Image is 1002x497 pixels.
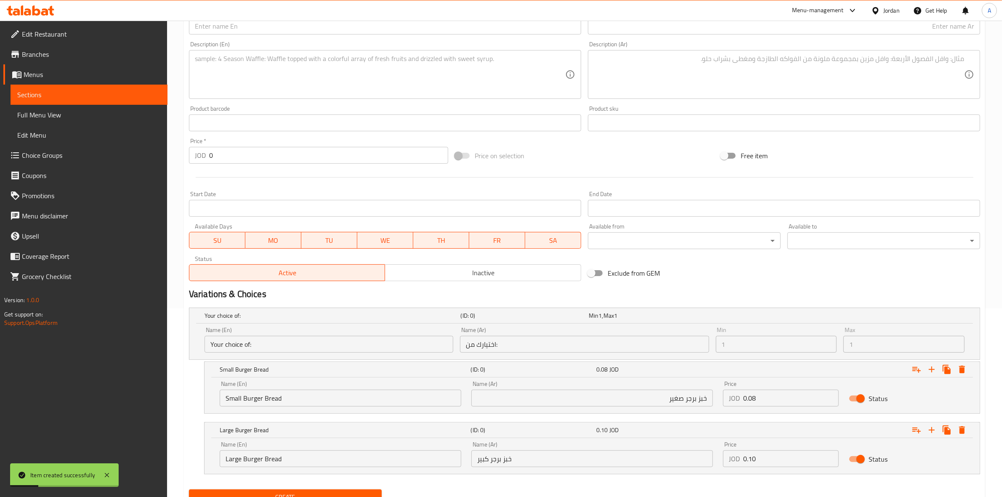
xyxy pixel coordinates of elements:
[189,18,581,35] input: Enter name En
[475,151,524,161] span: Price on selection
[220,426,468,434] h5: Large Burger Bread
[209,147,448,164] input: Please enter price
[22,170,161,181] span: Coupons
[954,362,970,377] button: Delete Small Burger Bread
[3,206,167,226] a: Menu disclaimer
[588,114,980,131] input: Please enter product sku
[988,6,991,15] span: A
[924,423,939,438] button: Add new choice
[529,234,578,247] span: SA
[909,362,924,377] button: Add choice group
[741,151,768,161] span: Free item
[614,310,617,321] span: 1
[357,232,413,249] button: WE
[3,165,167,186] a: Coupons
[24,69,161,80] span: Menus
[471,390,713,407] input: Enter name Ar
[11,105,167,125] a: Full Menu View
[195,150,206,160] p: JOD
[205,336,453,353] input: Enter name En
[461,311,585,320] h5: (ID: 0)
[17,130,161,140] span: Edit Menu
[17,110,161,120] span: Full Menu View
[598,310,602,321] span: 1
[22,271,161,282] span: Grocery Checklist
[3,186,167,206] a: Promotions
[249,234,298,247] span: MO
[3,24,167,44] a: Edit Restaurant
[22,150,161,160] span: Choice Groups
[189,308,980,323] div: Expand
[589,310,598,321] span: Min
[26,295,39,306] span: 1.0.0
[22,211,161,221] span: Menu disclaimer
[469,232,525,249] button: FR
[869,454,888,464] span: Status
[22,49,161,59] span: Branches
[939,423,954,438] button: Clone new choice
[525,232,581,249] button: SA
[4,309,43,320] span: Get support on:
[743,450,839,467] input: Please enter price
[189,264,385,281] button: Active
[3,246,167,266] a: Coverage Report
[4,295,25,306] span: Version:
[471,450,713,467] input: Enter name Ar
[729,393,740,403] p: JOD
[787,232,980,249] div: ​
[460,336,709,353] input: Enter name Ar
[189,232,245,249] button: SU
[220,390,461,407] input: Enter name En
[3,44,167,64] a: Branches
[220,365,468,374] h5: Small Burger Bread
[205,423,980,438] div: Expand
[30,470,95,480] div: Item created successfully
[939,362,954,377] button: Clone new choice
[954,423,970,438] button: Delete Large Burger Bread
[22,251,161,261] span: Coverage Report
[220,450,461,467] input: Enter name En
[596,425,608,436] span: 0.10
[883,6,900,15] div: Jordan
[603,310,614,321] span: Max
[473,234,522,247] span: FR
[3,266,167,287] a: Grocery Checklist
[608,268,660,278] span: Exclude from GEM
[22,231,161,241] span: Upsell
[4,317,58,328] a: Support.OpsPlatform
[743,390,839,407] input: Please enter price
[3,145,167,165] a: Choice Groups
[301,232,357,249] button: TU
[792,5,844,16] div: Menu-management
[729,454,740,464] p: JOD
[245,232,301,249] button: MO
[869,393,888,404] span: Status
[385,264,581,281] button: Inactive
[22,191,161,201] span: Promotions
[588,18,980,35] input: Enter name Ar
[205,362,980,377] div: Expand
[589,311,713,320] div: ,
[305,234,354,247] span: TU
[471,426,593,434] h5: (ID: 0)
[361,234,410,247] span: WE
[193,234,242,247] span: SU
[471,365,593,374] h5: (ID: 0)
[3,64,167,85] a: Menus
[413,232,469,249] button: TH
[11,125,167,145] a: Edit Menu
[388,267,578,279] span: Inactive
[189,288,980,300] h2: Variations & Choices
[3,226,167,246] a: Upsell
[909,423,924,438] button: Add choice group
[205,311,457,320] h5: Your choice of:
[609,364,619,375] span: JOD
[193,267,382,279] span: Active
[417,234,466,247] span: TH
[17,90,161,100] span: Sections
[189,114,581,131] input: Please enter product barcode
[588,232,781,249] div: ​
[22,29,161,39] span: Edit Restaurant
[11,85,167,105] a: Sections
[596,364,608,375] span: 0.08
